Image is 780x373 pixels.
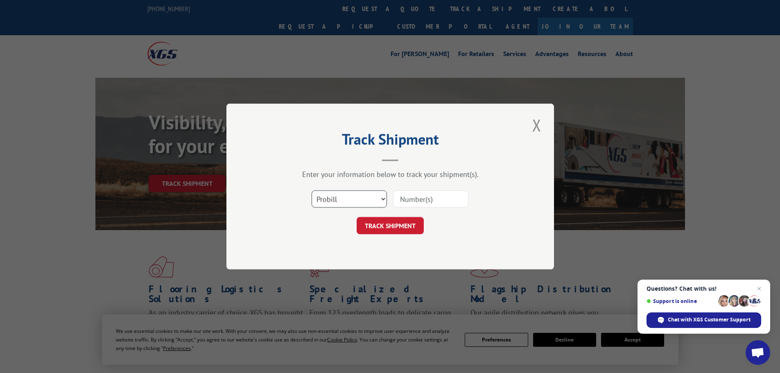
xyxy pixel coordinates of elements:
[746,340,770,365] a: Open chat
[357,217,424,234] button: TRACK SHIPMENT
[393,190,468,208] input: Number(s)
[647,312,761,328] span: Chat with XGS Customer Support
[267,170,513,179] div: Enter your information below to track your shipment(s).
[530,114,544,136] button: Close modal
[267,133,513,149] h2: Track Shipment
[647,285,761,292] span: Questions? Chat with us!
[668,316,751,323] span: Chat with XGS Customer Support
[647,298,715,304] span: Support is online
